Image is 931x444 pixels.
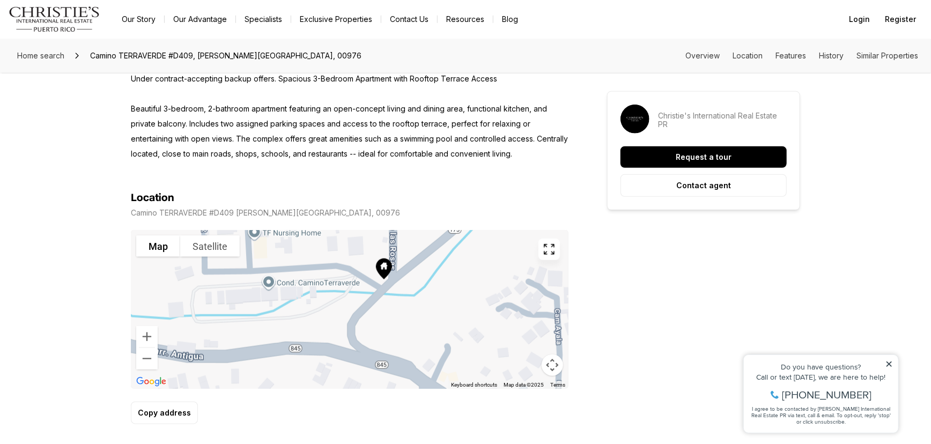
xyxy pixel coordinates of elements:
a: Skip to: Location [733,51,763,60]
span: Camino TERRAVERDE #D409, [PERSON_NAME][GEOGRAPHIC_DATA], 00976 [86,47,366,64]
p: Copy address [138,409,191,417]
a: Skip to: Features [775,51,806,60]
button: Login [843,9,876,30]
a: Our Story [113,12,164,27]
button: Map camera controls [542,354,563,376]
button: Show street map [136,235,180,257]
button: Show satellite imagery [180,235,240,257]
a: Open this area in Google Maps (opens a new window) [134,375,169,389]
a: Exclusive Properties [291,12,381,27]
p: Contact agent [676,181,731,190]
a: Blog [493,12,527,27]
div: Call or text [DATE], we are here to help! [11,34,155,42]
a: Resources [438,12,493,27]
button: Zoom in [136,326,158,347]
h4: Location [131,191,174,204]
a: Our Advantage [165,12,235,27]
button: Register [878,9,922,30]
a: Home search [13,47,69,64]
span: Register [885,15,916,24]
a: Terms (opens in new tab) [550,382,565,388]
a: Skip to: Overview [685,51,720,60]
span: I agree to be contacted by [PERSON_NAME] International Real Estate PR via text, call & email. To ... [13,66,153,86]
p: Christie's International Real Estate PR [658,112,787,129]
span: Map data ©2025 [504,382,544,388]
button: Copy address [131,402,198,424]
nav: Page section menu [685,51,918,60]
button: Keyboard shortcuts [451,381,497,389]
img: Google [134,375,169,389]
p: Camino TERRAVERDE #D409 [PERSON_NAME][GEOGRAPHIC_DATA], 00976 [131,209,400,217]
p: Under contract-accepting backup offers. Spacious 3-Bedroom Apartment with Rooftop Terrace Access ... [131,71,568,161]
button: Contact agent [620,174,787,197]
a: Specialists [236,12,291,27]
button: Contact Us [381,12,437,27]
span: Login [849,15,870,24]
a: Skip to: History [819,51,844,60]
button: Request a tour [620,146,787,168]
span: [PHONE_NUMBER] [44,50,134,61]
span: Home search [17,51,64,60]
img: logo [9,6,100,32]
p: Request a tour [676,153,731,161]
div: Do you have questions? [11,24,155,32]
button: Zoom out [136,348,158,369]
a: Skip to: Similar Properties [856,51,918,60]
